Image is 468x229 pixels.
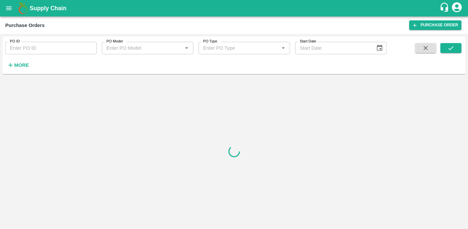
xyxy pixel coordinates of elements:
[439,2,451,14] div: customer-support
[409,20,461,30] a: Purchase Order
[182,44,191,52] button: Open
[106,39,123,44] label: PO Model
[373,42,386,54] button: Choose date
[5,42,97,54] input: Enter PO ID
[451,1,463,15] div: account of current user
[300,39,316,44] label: Start Date
[203,39,217,44] label: PO Type
[5,60,31,71] button: More
[200,44,277,52] input: Enter PO Type
[10,39,20,44] label: PO ID
[279,44,288,52] button: Open
[104,44,180,52] input: Enter PO Model
[30,5,66,12] b: Supply Chain
[16,2,30,15] img: logo
[1,1,16,16] button: open drawer
[30,4,439,13] a: Supply Chain
[14,63,29,68] strong: More
[295,42,371,54] input: Start Date
[5,21,45,30] div: Purchase Orders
